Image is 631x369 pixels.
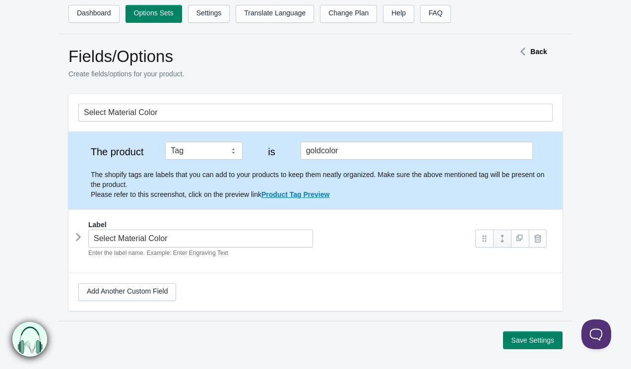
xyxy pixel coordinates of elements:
a: Help [383,5,414,23]
strong: Back [530,48,547,56]
a: Settings [188,5,230,23]
a: Options Sets [126,5,182,23]
a: Back [515,48,547,56]
p: Create fields/options for your product. [68,69,480,79]
label: Label [88,220,107,230]
a: FAQ [420,5,451,23]
a: Dashboard [68,5,120,23]
button: Save Settings [503,331,563,349]
label: is [252,147,291,157]
em: Enter the label name. Example: Enter Engraving Text [88,249,228,256]
a: Product Tag Preview [261,190,329,198]
a: Change Plan [320,5,377,23]
p: The shopify tags are labels that you can add to your products to keep them neatly organized. Make... [91,170,553,199]
h1: Fields/Options [68,47,480,66]
a: Translate Language [236,5,314,23]
a: Add Another Custom Field [78,283,176,301]
input: General Options Set [78,104,553,122]
label: The product [78,147,156,157]
iframe: Toggle Customer Support [581,319,611,349]
img: bxm.png [12,322,47,357]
